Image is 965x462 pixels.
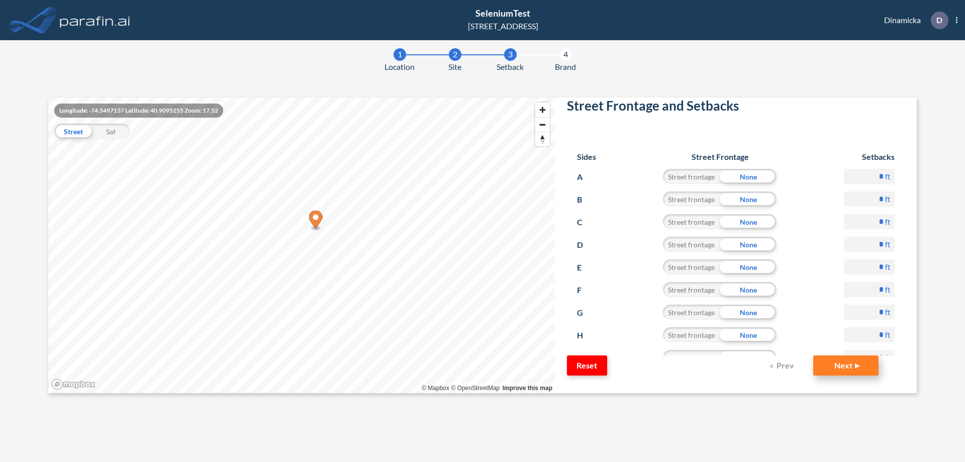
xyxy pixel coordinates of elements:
[535,103,550,117] button: Zoom in
[54,124,92,139] div: Street
[763,355,803,376] button: Prev
[663,327,720,342] div: Street frontage
[663,192,720,207] div: Street frontage
[475,8,530,19] span: SeleniumTest
[48,98,555,393] canvas: Map
[577,259,596,275] p: E
[663,237,720,252] div: Street frontage
[422,385,449,392] a: Mapbox
[384,61,415,73] span: Location
[54,104,223,118] div: Longitude: -74.5497137 Latitude: 40.9095255 Zoom: 17.52
[720,350,777,365] div: None
[577,152,596,161] h6: Sides
[813,355,879,376] button: Next
[720,282,777,297] div: None
[844,152,895,161] h6: Setbacks
[504,48,517,61] div: 3
[448,61,461,73] span: Site
[720,192,777,207] div: None
[577,282,596,298] p: F
[92,124,130,139] div: Sat
[451,385,500,392] a: OpenStreetMap
[535,118,550,132] span: Zoom out
[885,194,891,204] label: ft
[720,237,777,252] div: None
[503,385,552,392] a: Improve this map
[577,327,596,343] p: H
[885,171,891,181] label: ft
[720,169,777,184] div: None
[936,16,942,25] p: D
[555,61,576,73] span: Brand
[663,282,720,297] div: Street frontage
[567,355,607,376] button: Reset
[663,169,720,184] div: Street frontage
[559,48,572,61] div: 4
[720,305,777,320] div: None
[577,214,596,230] p: C
[449,48,461,61] div: 2
[497,61,524,73] span: Setback
[885,285,891,295] label: ft
[577,305,596,321] p: G
[720,259,777,274] div: None
[653,152,787,161] h6: Street Frontage
[869,12,957,29] div: Dinamicka
[51,379,95,390] a: Mapbox homepage
[468,20,538,32] div: [STREET_ADDRESS]
[663,214,720,229] div: Street frontage
[885,307,891,317] label: ft
[663,259,720,274] div: Street frontage
[885,330,891,340] label: ft
[663,350,720,365] div: Street frontage
[577,237,596,253] p: D
[720,214,777,229] div: None
[885,352,891,362] label: ft
[885,217,891,227] label: ft
[309,211,323,231] div: Map marker
[885,262,891,272] label: ft
[885,239,891,249] label: ft
[535,132,550,146] button: Reset bearing to north
[567,98,905,118] h2: Street Frontage and Setbacks
[577,192,596,208] p: B
[58,10,132,30] img: logo
[663,305,720,320] div: Street frontage
[394,48,406,61] div: 1
[535,117,550,132] button: Zoom out
[577,350,596,366] p: I
[577,169,596,185] p: A
[720,327,777,342] div: None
